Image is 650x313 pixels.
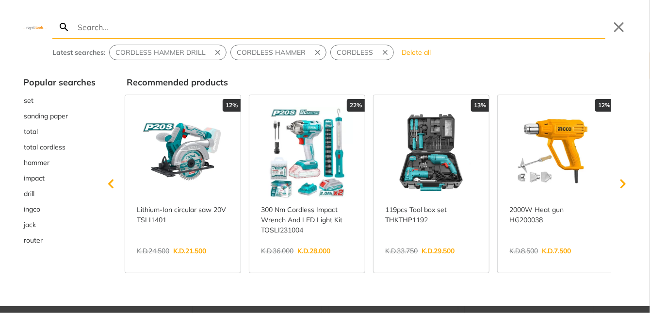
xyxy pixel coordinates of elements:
button: Close [611,19,627,35]
button: Select suggestion: drill [23,186,96,201]
button: Select suggestion: CORDLESS HAMMER [231,45,311,60]
div: Suggestion: total cordless [23,139,96,155]
button: Remove suggestion: CORDLESS HAMMER [311,45,326,60]
button: Select suggestion: set [23,93,96,108]
div: Suggestion: CORDLESS HAMMER [230,45,326,60]
div: Suggestion: drill [23,186,96,201]
div: Suggestion: ingco [23,201,96,217]
div: 12% [595,99,613,112]
div: Suggestion: set [23,93,96,108]
div: Suggestion: router [23,232,96,248]
img: Close [23,25,47,29]
span: sanding paper [24,111,68,121]
div: Popular searches [23,76,96,89]
button: Delete all [398,45,435,60]
div: Suggestion: impact [23,170,96,186]
div: Suggestion: CORDLESS [330,45,394,60]
span: CORDLESS HAMMER [237,48,306,58]
svg: Remove suggestion: CORDLESS HAMMER DRILL [213,48,222,57]
svg: Search [58,21,70,33]
span: CORDLESS [337,48,373,58]
div: Recommended products [127,76,627,89]
span: ingco [24,204,40,214]
span: total [24,127,38,137]
button: Select suggestion: impact [23,170,96,186]
div: 13% [471,99,489,112]
span: jack [24,220,36,230]
div: 22% [347,99,365,112]
div: Suggestion: total [23,124,96,139]
button: Select suggestion: total cordless [23,139,96,155]
div: Suggestion: sanding paper [23,108,96,124]
div: Latest searches: [52,48,105,58]
button: Remove suggestion: CORDLESS HAMMER DRILL [211,45,226,60]
span: drill [24,189,34,199]
input: Search… [76,16,605,38]
button: Remove suggestion: CORDLESS [379,45,393,60]
div: 12% [223,99,241,112]
button: Select suggestion: ingco [23,201,96,217]
button: Select suggestion: sanding paper [23,108,96,124]
span: impact [24,173,45,183]
button: Select suggestion: total [23,124,96,139]
button: Select suggestion: CORDLESS HAMMER DRILL [110,45,211,60]
button: Select suggestion: CORDLESS [331,45,379,60]
svg: Remove suggestion: CORDLESS HAMMER [313,48,322,57]
span: CORDLESS HAMMER DRILL [115,48,206,58]
div: Suggestion: hammer [23,155,96,170]
div: Suggestion: CORDLESS HAMMER DRILL [109,45,227,60]
button: Select suggestion: router [23,232,96,248]
svg: Remove suggestion: CORDLESS [381,48,390,57]
span: total cordless [24,142,65,152]
button: Select suggestion: hammer [23,155,96,170]
button: Select suggestion: jack [23,217,96,232]
svg: Scroll right [613,174,633,194]
span: hammer [24,158,49,168]
svg: Scroll left [101,174,121,194]
div: Suggestion: jack [23,217,96,232]
span: router [24,235,43,246]
span: set [24,96,33,106]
